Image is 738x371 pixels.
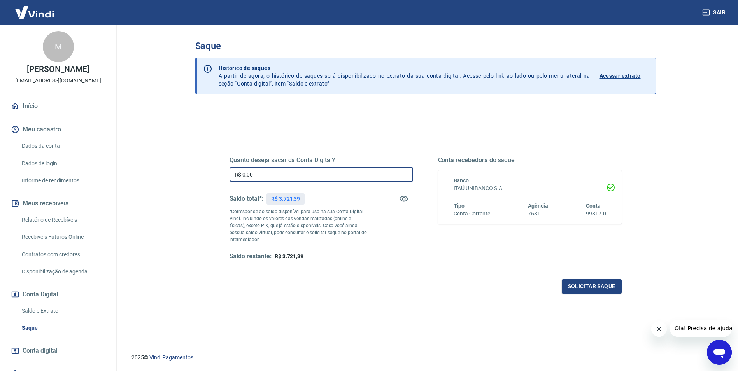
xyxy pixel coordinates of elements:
[19,138,107,154] a: Dados da conta
[219,64,590,72] p: Histórico de saques
[230,156,413,164] h5: Quanto deseja sacar da Conta Digital?
[670,320,732,337] iframe: Mensagem da empresa
[19,156,107,171] a: Dados de login
[9,195,107,212] button: Meus recebíveis
[600,64,649,87] a: Acessar extrato
[195,40,656,51] h3: Saque
[19,173,107,189] a: Informe de rendimentos
[701,5,729,20] button: Sair
[454,210,490,218] h6: Conta Corrente
[707,340,732,365] iframe: Botão para abrir a janela de mensagens
[9,286,107,303] button: Conta Digital
[19,303,107,319] a: Saldo e Extrato
[230,195,263,203] h5: Saldo total*:
[9,0,60,24] img: Vindi
[230,252,272,261] h5: Saldo restante:
[528,203,548,209] span: Agência
[43,31,74,62] div: M
[19,247,107,262] a: Contratos com credores
[454,184,606,192] h6: ITAÚ UNIBANCO S.A.
[438,156,622,164] h5: Conta recebedora do saque
[19,229,107,245] a: Recebíveis Futuros Online
[454,177,469,184] span: Banco
[586,203,601,209] span: Conta
[586,210,606,218] h6: 99817-0
[23,345,58,356] span: Conta digital
[19,212,107,228] a: Relatório de Recebíveis
[271,195,300,203] p: R$ 3.721,39
[600,72,641,80] p: Acessar extrato
[19,264,107,280] a: Disponibilização de agenda
[454,203,465,209] span: Tipo
[149,354,193,360] a: Vindi Pagamentos
[131,353,719,362] p: 2025 ©
[651,321,667,337] iframe: Fechar mensagem
[5,5,65,12] span: Olá! Precisa de ajuda?
[27,65,89,73] p: [PERSON_NAME]
[9,121,107,138] button: Meu cadastro
[219,64,590,87] p: A partir de agora, o histórico de saques será disponibilizado no extrato da sua conta digital. Ac...
[275,253,303,259] span: R$ 3.721,39
[230,208,367,243] p: *Corresponde ao saldo disponível para uso na sua Conta Digital Vindi. Incluindo os valores das ve...
[15,77,101,85] p: [EMAIL_ADDRESS][DOMAIN_NAME]
[562,279,622,294] button: Solicitar saque
[528,210,548,218] h6: 7681
[9,342,107,359] a: Conta digital
[19,320,107,336] a: Saque
[9,98,107,115] a: Início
